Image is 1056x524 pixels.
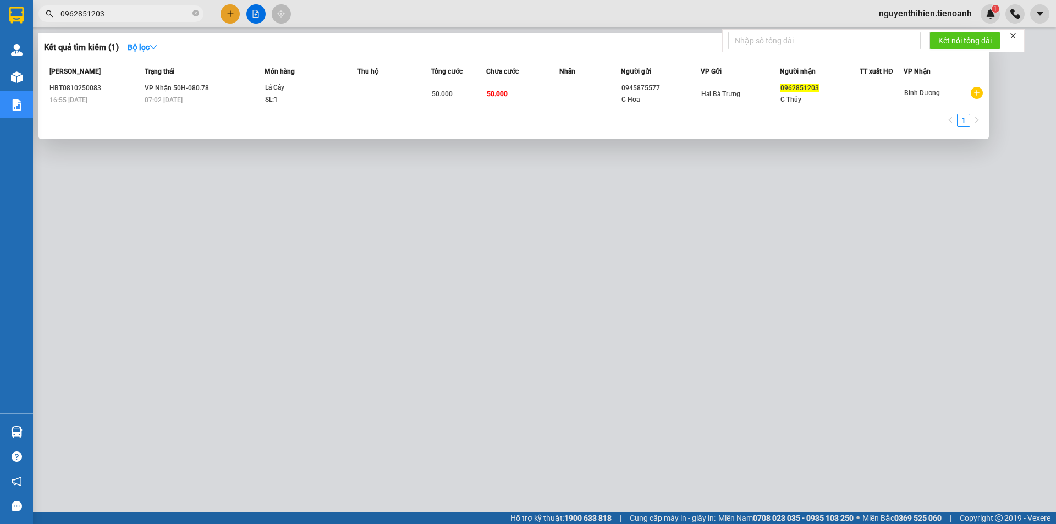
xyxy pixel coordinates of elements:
[11,71,23,83] img: warehouse-icon
[150,43,157,51] span: down
[701,90,740,98] span: Hai Bà Trưng
[265,94,348,106] div: SL: 1
[487,90,508,98] span: 50.000
[944,114,957,127] button: left
[12,476,22,487] span: notification
[958,114,970,126] a: 1
[358,68,378,75] span: Thu hộ
[50,82,141,94] div: HBT0810250083
[44,42,119,53] h3: Kết quả tìm kiếm ( 1 )
[728,32,921,49] input: Nhập số tổng đài
[904,89,940,97] span: Bình Dương
[780,84,819,92] span: 0962851203
[119,38,166,56] button: Bộ lọcdown
[145,84,209,92] span: VP Nhận 50H-080.78
[559,68,575,75] span: Nhãn
[957,114,970,127] li: 1
[621,94,700,106] div: C Hoa
[11,99,23,111] img: solution-icon
[860,68,893,75] span: TT xuất HĐ
[621,68,651,75] span: Người gửi
[970,114,983,127] button: right
[432,90,453,98] span: 50.000
[11,44,23,56] img: warehouse-icon
[431,68,463,75] span: Tổng cước
[938,35,992,47] span: Kết nối tổng đài
[621,82,700,94] div: 0945875577
[947,117,954,123] span: left
[128,43,157,52] strong: Bộ lọc
[145,96,183,104] span: 07:02 [DATE]
[50,96,87,104] span: 16:55 [DATE]
[61,8,190,20] input: Tìm tên, số ĐT hoặc mã đơn
[265,82,348,94] div: Lá Cây
[486,68,519,75] span: Chưa cước
[12,501,22,511] span: message
[9,7,24,24] img: logo-vxr
[944,114,957,127] li: Previous Page
[193,10,199,16] span: close-circle
[970,114,983,127] li: Next Page
[904,68,931,75] span: VP Nhận
[11,426,23,438] img: warehouse-icon
[701,68,722,75] span: VP Gửi
[930,32,1000,49] button: Kết nối tổng đài
[46,10,53,18] span: search
[780,94,859,106] div: C Thủy
[265,68,295,75] span: Món hàng
[50,68,101,75] span: [PERSON_NAME]
[974,117,980,123] span: right
[971,87,983,99] span: plus-circle
[780,68,816,75] span: Người nhận
[193,9,199,19] span: close-circle
[12,451,22,462] span: question-circle
[145,68,174,75] span: Trạng thái
[1009,32,1017,40] span: close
